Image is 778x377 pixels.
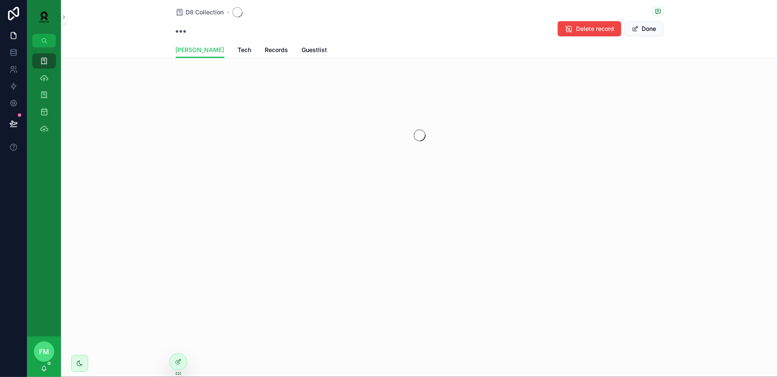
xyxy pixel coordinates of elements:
a: Tech [238,42,252,59]
span: [PERSON_NAME] [176,46,224,54]
a: D8 Collection [176,8,224,17]
img: App logo [34,10,54,24]
a: Records [265,42,288,59]
span: D8 Collection [186,8,224,17]
span: Delete record [576,25,615,33]
a: [PERSON_NAME] [176,42,224,58]
div: scrollable content [27,47,61,147]
button: Done [625,21,664,36]
span: Tech [238,46,252,54]
span: Guestlist [302,46,327,54]
a: Guestlist [302,42,327,59]
span: Records [265,46,288,54]
button: Delete record [558,21,621,36]
span: FM [39,347,49,357]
